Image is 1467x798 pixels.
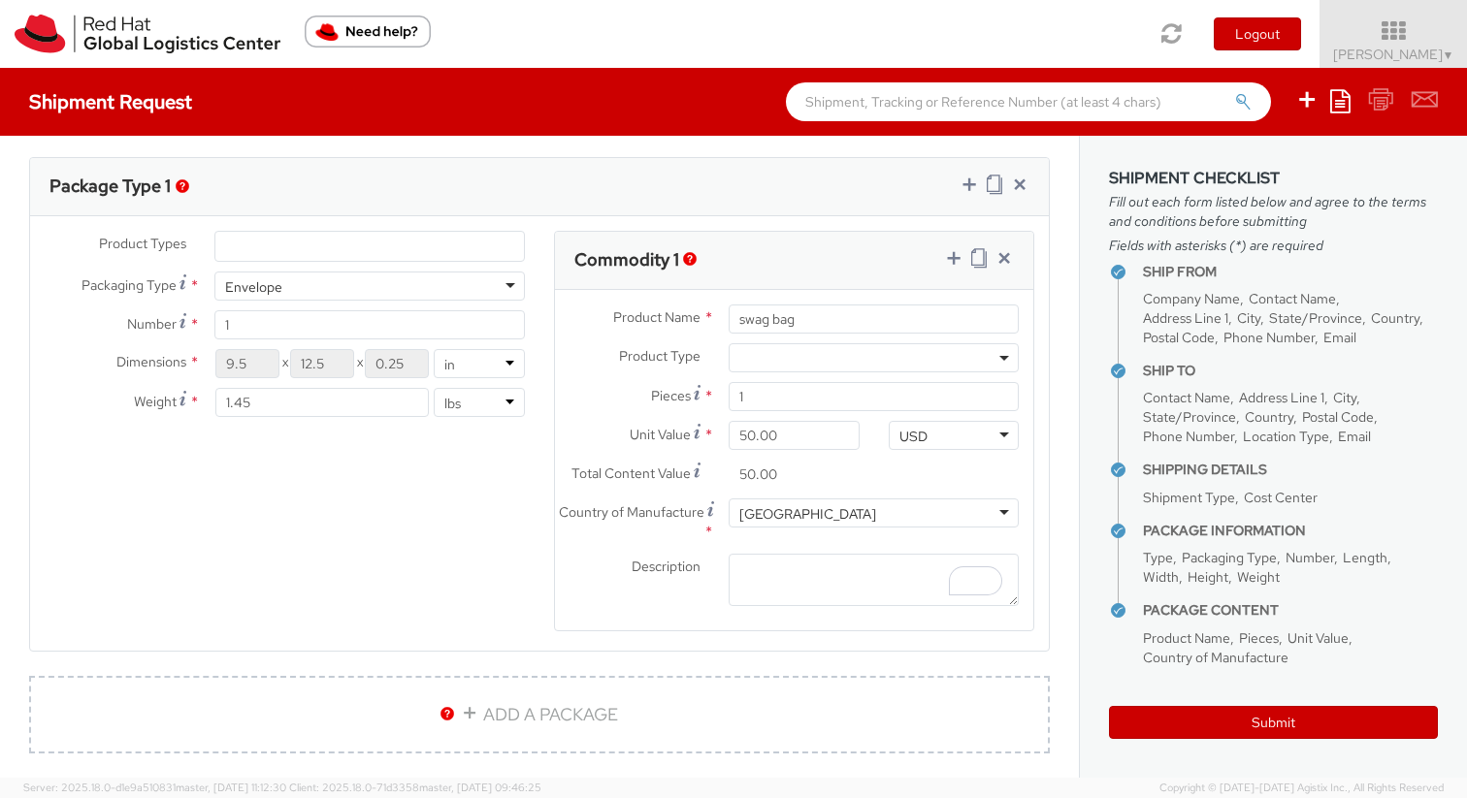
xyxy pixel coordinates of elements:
span: Contact Name [1249,290,1336,307]
span: Packaging Type [81,276,177,294]
span: Location Type [1243,428,1329,445]
span: City [1333,389,1356,406]
span: Server: 2025.18.0-d1e9a510831 [23,781,286,794]
span: Address Line 1 [1239,389,1324,406]
span: Email [1323,329,1356,346]
span: [PERSON_NAME] [1333,46,1454,63]
span: X [354,349,365,378]
span: Postal Code [1302,408,1374,426]
span: City [1237,309,1260,327]
span: Address Line 1 [1143,309,1228,327]
span: Country of Manufacture [559,503,704,521]
h4: Ship To [1143,364,1438,378]
span: State/Province [1143,408,1236,426]
span: Weight [1237,568,1280,586]
span: Client: 2025.18.0-71d3358 [289,781,541,794]
h4: Package Information [1143,524,1438,538]
span: Email [1338,428,1371,445]
span: Fill out each form listed below and agree to the terms and conditions before submitting [1109,192,1438,231]
input: Length [215,349,279,378]
span: Copyright © [DATE]-[DATE] Agistix Inc., All Rights Reserved [1159,781,1444,796]
span: X [279,349,290,378]
img: rh-logistics-00dfa346123c4ec078e1.svg [15,15,280,53]
span: master, [DATE] 09:46:25 [419,781,541,794]
span: Packaging Type [1182,549,1277,566]
input: Shipment, Tracking or Reference Number (at least 4 chars) [786,82,1271,121]
h3: Package Type 1 [49,176,171,196]
span: Cost Center [1244,489,1318,506]
span: State/Province [1269,309,1362,327]
span: Unit Value [630,426,691,443]
button: Need help? [305,16,431,48]
h4: Ship From [1143,265,1438,279]
span: Postal Code [1143,329,1215,346]
textarea: To enrich screen reader interactions, please activate Accessibility in Grammarly extension settings [729,554,1019,607]
span: Product Types [99,235,186,252]
input: Width [290,349,354,378]
div: Envelope [225,277,282,297]
span: Width [1143,568,1179,586]
span: master, [DATE] 11:12:30 [176,781,286,794]
div: USD [899,427,928,446]
span: Country of Manufacture [1143,649,1288,666]
span: Company Name [1143,290,1240,307]
div: [GEOGRAPHIC_DATA] [739,504,876,524]
span: Weight [134,393,177,410]
span: Shipment Type [1143,489,1235,506]
span: Contact Name [1143,389,1230,406]
span: Description [632,558,701,575]
span: Country [1245,408,1293,426]
span: Phone Number [1223,329,1315,346]
h4: Shipping Details [1143,463,1438,477]
h3: Shipment Checklist [1109,170,1438,187]
span: Type [1143,549,1173,566]
span: Number [127,315,177,333]
span: Phone Number [1143,428,1234,445]
span: ▼ [1443,48,1454,63]
span: Length [1343,549,1387,566]
span: Product Type [619,347,701,365]
a: ADD A PACKAGE [29,676,1050,753]
span: Product Name [613,308,701,326]
span: Unit Value [1288,629,1349,647]
span: Dimensions [116,353,186,370]
h4: Shipment Request [29,91,192,112]
input: Height [365,349,429,378]
span: Country [1371,309,1419,327]
span: Total Content Value [571,464,691,482]
span: Number [1286,549,1334,566]
span: Fields with asterisks (*) are required [1109,236,1438,255]
button: Logout [1214,17,1301,50]
span: Pieces [651,387,691,404]
span: Product Name [1143,629,1230,647]
button: Submit [1109,706,1438,739]
h3: Commodity 1 [574,250,679,270]
span: Height [1188,568,1228,586]
h4: Package Content [1143,603,1438,618]
span: Pieces [1239,629,1279,647]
